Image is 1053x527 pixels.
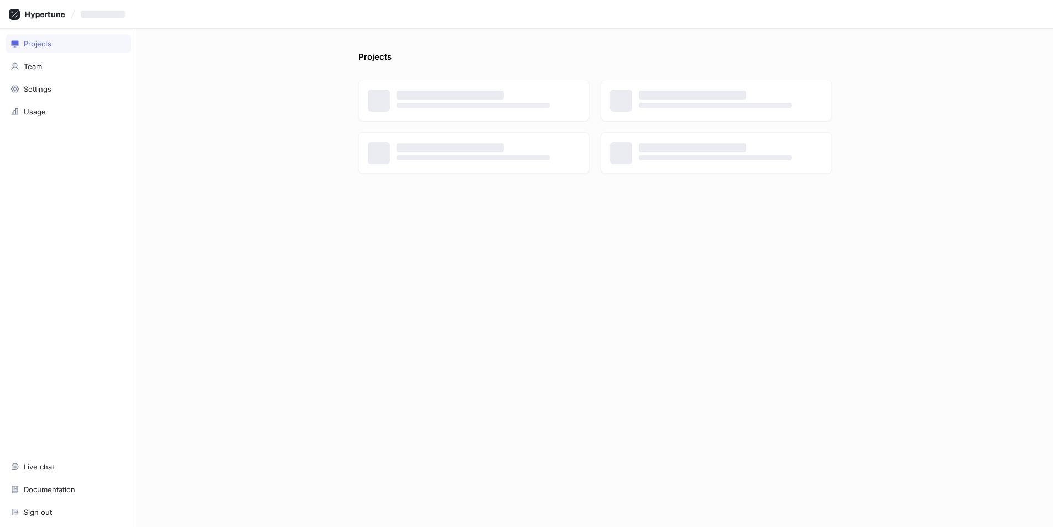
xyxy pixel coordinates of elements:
span: ‌ [397,91,504,100]
a: Team [6,57,131,76]
div: Team [24,62,42,71]
a: Projects [6,34,131,53]
a: Usage [6,102,131,121]
div: Settings [24,85,51,93]
div: Documentation [24,485,75,494]
div: Usage [24,107,46,116]
span: ‌ [397,103,550,108]
p: Projects [358,51,392,69]
a: Documentation [6,480,131,499]
span: ‌ [639,143,746,152]
span: ‌ [639,103,792,108]
button: ‌ [76,5,134,23]
span: ‌ [397,143,504,152]
span: ‌ [639,91,746,100]
span: ‌ [81,11,125,18]
a: Settings [6,80,131,98]
div: Sign out [24,508,52,516]
span: ‌ [639,155,792,160]
div: Live chat [24,462,54,471]
div: Projects [24,39,51,48]
span: ‌ [397,155,550,160]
